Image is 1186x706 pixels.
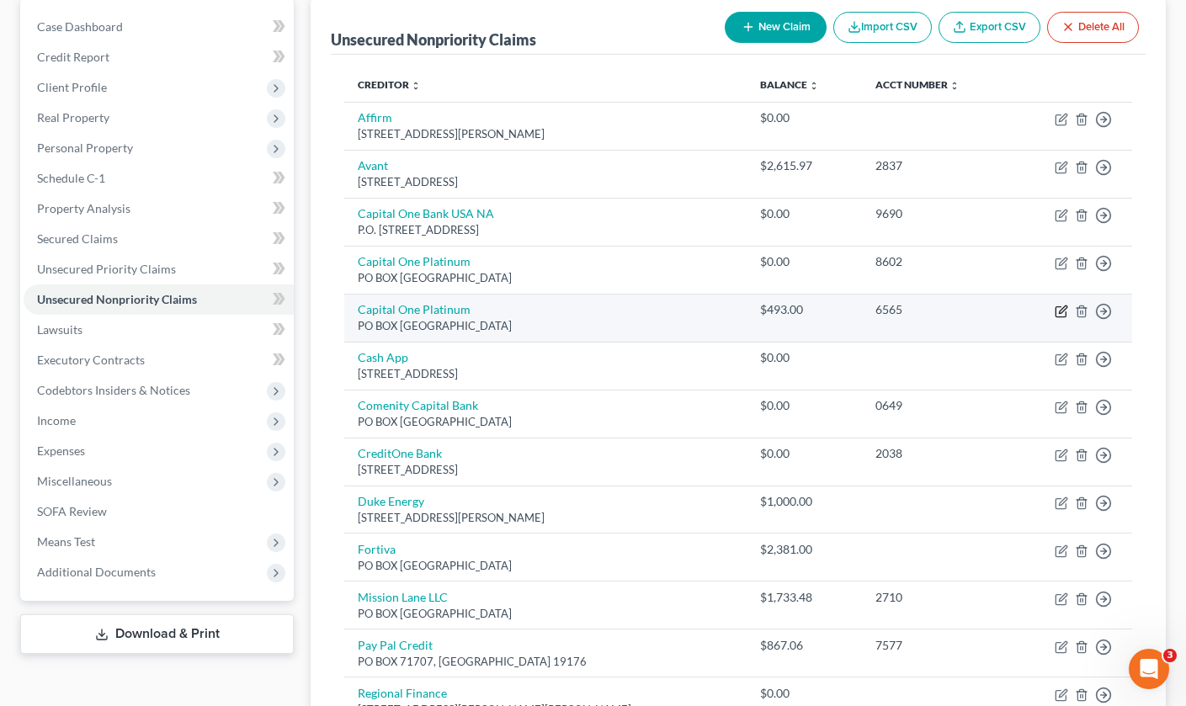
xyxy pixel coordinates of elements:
[24,42,294,72] a: Credit Report
[760,541,848,558] div: $2,381.00
[37,413,76,427] span: Income
[875,589,997,606] div: 2710
[24,345,294,375] a: Executory Contracts
[37,474,112,488] span: Miscellaneous
[1129,649,1169,689] iframe: Intercom live chat
[358,302,471,316] a: Capital One Platinum
[809,81,819,91] i: unfold_more
[833,12,932,43] button: Import CSV
[24,496,294,527] a: SOFA Review
[358,590,448,604] a: Mission Lane LLC
[37,141,133,155] span: Personal Property
[760,109,848,126] div: $0.00
[760,301,848,318] div: $493.00
[875,78,960,91] a: Acct Number unfold_more
[358,558,733,574] div: PO BOX [GEOGRAPHIC_DATA]
[875,253,997,270] div: 8602
[331,29,536,50] div: Unsecured Nonpriority Claims
[875,301,997,318] div: 6565
[37,353,145,367] span: Executory Contracts
[37,504,107,518] span: SOFA Review
[37,19,123,34] span: Case Dashboard
[358,222,733,238] div: P.O. [STREET_ADDRESS]
[37,171,105,185] span: Schedule C-1
[875,637,997,654] div: 7577
[939,12,1040,43] a: Export CSV
[37,534,95,549] span: Means Test
[358,350,408,364] a: Cash App
[760,253,848,270] div: $0.00
[358,158,388,173] a: Avant
[760,493,848,510] div: $1,000.00
[760,637,848,654] div: $867.06
[20,614,294,654] a: Download & Print
[24,12,294,42] a: Case Dashboard
[358,110,392,125] a: Affirm
[875,445,997,462] div: 2038
[760,157,848,174] div: $2,615.97
[358,446,442,460] a: CreditOne Bank
[358,686,447,700] a: Regional Finance
[24,194,294,224] a: Property Analysis
[37,201,130,215] span: Property Analysis
[358,254,471,268] a: Capital One Platinum
[358,366,733,382] div: [STREET_ADDRESS]
[358,654,733,670] div: PO BOX 71707, [GEOGRAPHIC_DATA] 19176
[24,315,294,345] a: Lawsuits
[358,638,433,652] a: Pay Pal Credit
[37,292,197,306] span: Unsecured Nonpriority Claims
[37,383,190,397] span: Codebtors Insiders & Notices
[760,349,848,366] div: $0.00
[37,443,85,458] span: Expenses
[1163,649,1177,662] span: 3
[37,231,118,246] span: Secured Claims
[760,589,848,606] div: $1,733.48
[760,685,848,702] div: $0.00
[358,606,733,622] div: PO BOX [GEOGRAPHIC_DATA]
[358,398,478,412] a: Comenity Capital Bank
[760,205,848,222] div: $0.00
[411,81,421,91] i: unfold_more
[358,126,733,142] div: [STREET_ADDRESS][PERSON_NAME]
[358,174,733,190] div: [STREET_ADDRESS]
[358,414,733,430] div: PO BOX [GEOGRAPHIC_DATA]
[37,262,176,276] span: Unsecured Priority Claims
[358,542,396,556] a: Fortiva
[358,270,733,286] div: PO BOX [GEOGRAPHIC_DATA]
[37,565,156,579] span: Additional Documents
[37,80,107,94] span: Client Profile
[24,224,294,254] a: Secured Claims
[358,494,424,508] a: Duke Energy
[37,322,82,337] span: Lawsuits
[358,78,421,91] a: Creditor unfold_more
[358,510,733,526] div: [STREET_ADDRESS][PERSON_NAME]
[949,81,960,91] i: unfold_more
[37,110,109,125] span: Real Property
[760,78,819,91] a: Balance unfold_more
[875,397,997,414] div: 0649
[875,205,997,222] div: 9690
[37,50,109,64] span: Credit Report
[358,462,733,478] div: [STREET_ADDRESS]
[725,12,827,43] button: New Claim
[24,254,294,284] a: Unsecured Priority Claims
[760,397,848,414] div: $0.00
[358,318,733,334] div: PO BOX [GEOGRAPHIC_DATA]
[875,157,997,174] div: 2837
[1047,12,1139,43] button: Delete All
[24,284,294,315] a: Unsecured Nonpriority Claims
[760,445,848,462] div: $0.00
[358,206,494,220] a: Capital One Bank USA NA
[24,163,294,194] a: Schedule C-1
